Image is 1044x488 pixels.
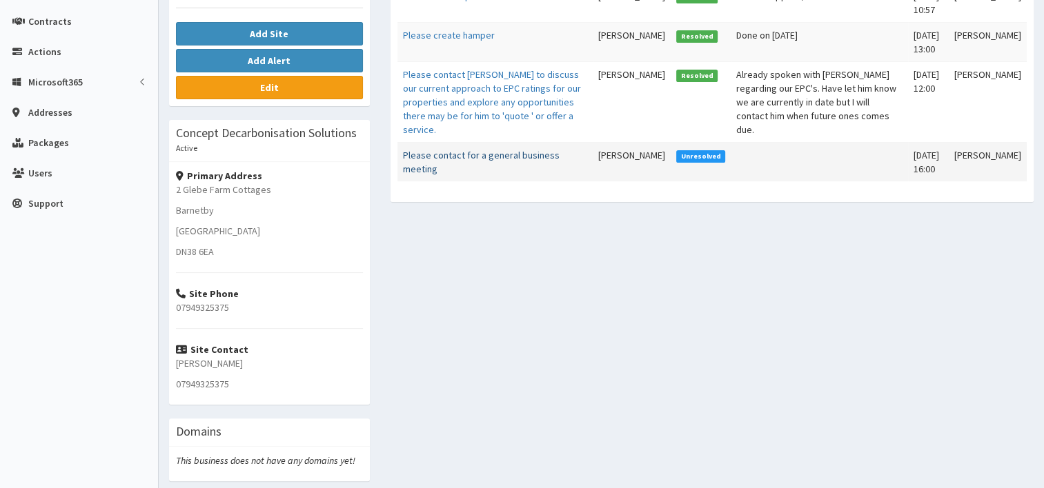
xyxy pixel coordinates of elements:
b: Add Alert [248,54,290,67]
td: Already spoken with [PERSON_NAME] regarding our EPC's. Have let him know we are currently in date... [731,61,908,142]
span: Resolved [676,30,718,43]
strong: Site Phone [176,287,239,300]
span: Users [28,167,52,179]
span: Resolved [676,70,718,82]
p: [PERSON_NAME] [176,356,363,370]
p: 2 Glebe Farm Cottages [176,183,363,196]
span: Packages [28,136,69,149]
p: Barnetby [176,203,363,217]
a: Please contact for a general business meeting [403,149,560,175]
b: Edit [260,81,279,94]
span: Unresolved [676,150,725,163]
b: Add Site [250,28,288,40]
td: [DATE] 16:00 [908,142,949,181]
td: [PERSON_NAME] [949,22,1027,61]
p: 07949325375 [176,377,363,391]
td: [PERSON_NAME] [593,142,671,181]
p: 07949325375 [176,301,363,314]
span: Addresses [28,106,72,119]
td: [PERSON_NAME] [949,61,1027,142]
button: Add Alert [176,49,363,72]
td: Done on [DATE] [731,22,908,61]
strong: Site Contact [176,343,248,356]
strong: Primary Address [176,170,262,182]
h3: Domains [176,425,221,438]
span: Actions [28,45,61,58]
p: [GEOGRAPHIC_DATA] [176,224,363,238]
span: Microsoft365 [28,76,83,88]
a: Please create hamper [403,29,495,41]
span: Contracts [28,15,72,28]
td: [DATE] 13:00 [908,22,949,61]
i: This business does not have any domains yet! [176,454,355,467]
h3: Concept Decarbonisation Solutions [176,127,357,139]
td: [DATE] 12:00 [908,61,949,142]
td: [PERSON_NAME] [593,22,671,61]
p: DN38 6EA [176,245,363,258]
td: [PERSON_NAME] [949,142,1027,181]
small: Active [176,143,197,153]
a: Edit [176,76,363,99]
a: Please contact [PERSON_NAME] to discuss our current approach to EPC ratings for our properties an... [403,68,581,136]
td: [PERSON_NAME] [593,61,671,142]
span: Support [28,197,63,210]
